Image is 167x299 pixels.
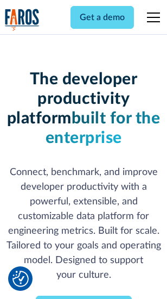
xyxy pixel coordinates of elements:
a: home [5,9,40,31]
a: Get a demo [70,6,134,29]
img: Logo of the analytics and reporting company Faros. [5,9,40,31]
p: Connect, benchmark, and improve developer productivity with a powerful, extensible, and customiza... [5,165,162,283]
img: Revisit consent button [12,271,29,287]
div: menu [140,4,162,30]
h1: The developer productivity platform [5,70,162,148]
button: Cookie Settings [12,271,29,287]
span: built for the enterprise [46,110,160,146]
